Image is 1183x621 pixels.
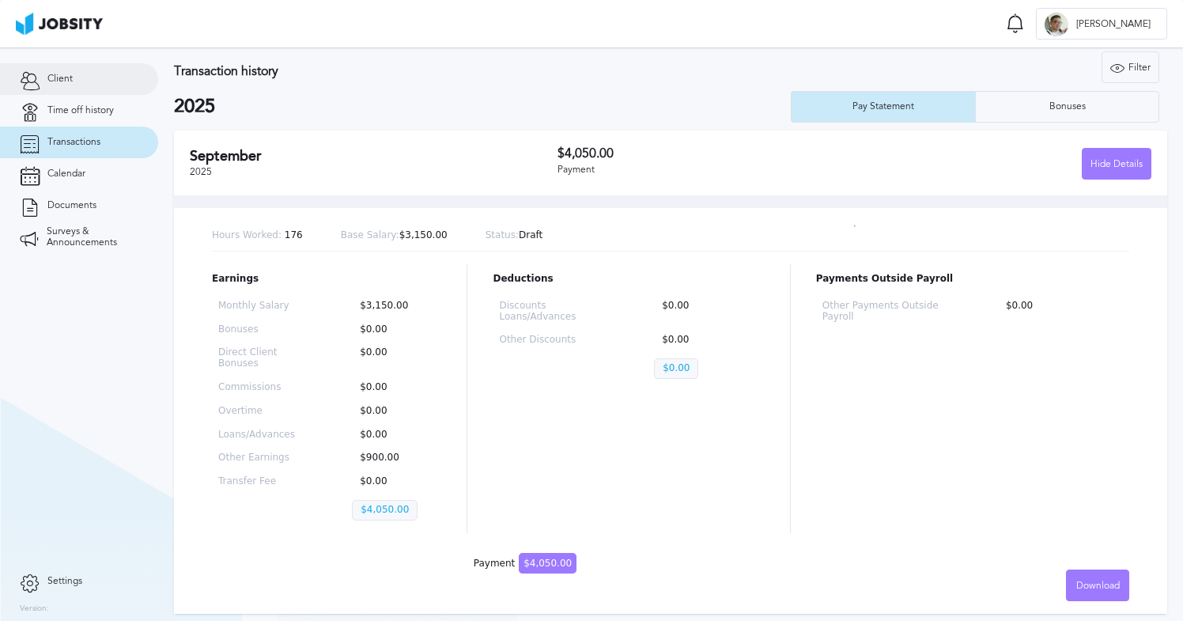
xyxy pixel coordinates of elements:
[1068,19,1158,30] span: [PERSON_NAME]
[1066,570,1129,601] button: Download
[998,301,1123,323] p: $0.00
[557,165,854,176] div: Payment
[174,64,712,78] h3: Transaction history
[212,230,303,241] p: 176
[1036,8,1167,40] button: Y[PERSON_NAME]
[499,335,603,346] p: Other Discounts
[654,301,758,323] p: $0.00
[218,476,301,487] p: Transfer Fee
[352,382,435,393] p: $0.00
[499,301,603,323] p: Discounts Loans/Advances
[1082,148,1151,180] button: Hide Details
[47,74,73,85] span: Client
[341,229,399,240] span: Base Salary:
[486,230,543,241] p: Draft
[218,430,301,441] p: Loans/Advances
[1102,51,1159,83] button: Filter
[190,148,557,165] h2: September
[352,452,435,464] p: $900.00
[218,452,301,464] p: Other Earnings
[218,301,301,312] p: Monthly Salary
[493,274,764,285] p: Deductions
[47,576,82,587] span: Settings
[16,13,103,35] img: ab4bad089aa723f57921c736e9817d99.png
[1102,52,1158,84] div: Filter
[218,324,301,335] p: Bonuses
[486,229,519,240] span: Status:
[47,226,138,248] span: Surveys & Announcements
[212,229,282,240] span: Hours Worked:
[474,559,576,570] div: Payment
[218,382,301,393] p: Commissions
[822,301,947,323] p: Other Payments Outside Payroll
[352,324,435,335] p: $0.00
[47,200,96,211] span: Documents
[975,91,1159,123] button: Bonuses
[352,430,435,441] p: $0.00
[47,105,114,116] span: Time off history
[352,347,435,369] p: $0.00
[519,553,576,574] span: $4,050.00
[352,500,418,521] p: $4,050.00
[791,91,975,123] button: Pay Statement
[845,101,922,112] div: Pay Statement
[1083,149,1151,180] div: Hide Details
[1045,13,1068,36] div: Y
[218,347,301,369] p: Direct Client Bonuses
[47,169,85,180] span: Calendar
[341,230,448,241] p: $3,150.00
[47,137,100,148] span: Transactions
[654,358,698,379] p: $0.00
[190,166,212,177] span: 2025
[218,406,301,417] p: Overtime
[557,146,854,161] h3: $4,050.00
[352,301,435,312] p: $3,150.00
[1076,581,1120,592] span: Download
[212,274,441,285] p: Earnings
[352,406,435,417] p: $0.00
[654,335,758,346] p: $0.00
[1041,101,1094,112] div: Bonuses
[352,476,435,487] p: $0.00
[174,96,791,118] h2: 2025
[20,604,49,614] label: Version:
[816,274,1129,285] p: Payments Outside Payroll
